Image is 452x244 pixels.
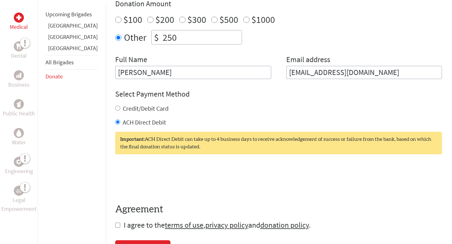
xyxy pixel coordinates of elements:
a: MedicalMedical [10,13,28,31]
div: Public Health [14,99,24,109]
h4: Select Payment Method [115,89,442,99]
li: Ghana [46,21,98,33]
a: [GEOGRAPHIC_DATA] [48,45,98,52]
div: $ [152,30,161,44]
img: Water [16,129,21,136]
a: [GEOGRAPHIC_DATA] [48,33,98,40]
label: Credit/Debit Card [123,104,169,112]
label: Full Name [115,55,147,66]
p: Legal Empowerment [1,196,36,213]
li: All Brigades [46,55,98,70]
input: Enter Full Name [115,66,271,79]
li: Donate [46,70,98,83]
img: Public Health [16,101,21,107]
label: Email address [286,55,330,66]
span: I agree to the , and . [124,220,311,230]
img: Business [16,73,21,78]
div: Medical [14,13,24,23]
label: $100 [123,13,142,25]
h4: Agreement [115,204,442,215]
p: Medical [10,23,28,31]
a: WaterWater [12,128,26,147]
label: $1000 [251,13,275,25]
label: $200 [155,13,174,25]
label: Other [124,30,146,45]
a: [GEOGRAPHIC_DATA] [48,22,98,29]
a: BusinessBusiness [8,70,30,89]
p: Engineering [5,167,33,176]
img: Engineering [16,159,21,164]
div: Business [14,70,24,80]
a: All Brigades [46,59,74,66]
p: Dental [11,51,27,60]
a: Public HealthPublic Health [3,99,35,118]
label: $500 [219,13,238,25]
div: Engineering [14,157,24,167]
a: donation policy [260,220,309,230]
a: terms of use [165,220,203,230]
input: Your Email [286,66,442,79]
div: Water [14,128,24,138]
a: Legal EmpowermentLegal Empowerment [1,186,36,213]
label: $300 [187,13,206,25]
div: Dental [14,41,24,51]
img: Medical [16,15,21,20]
a: EngineeringEngineering [5,157,33,176]
p: Water [12,138,26,147]
div: Legal Empowerment [14,186,24,196]
a: DentalDental [11,41,27,60]
li: Upcoming Brigades [46,8,98,21]
strong: Important: [120,137,145,142]
input: Enter Amount [161,30,242,44]
a: privacy policy [205,220,248,230]
img: Legal Empowerment [16,189,21,193]
img: Dental [16,43,21,49]
p: Public Health [3,109,35,118]
label: ACH Direct Debit [123,118,166,126]
div: ACH Direct Debit can take up to 4 business days to receive acknowledgement of success or failure ... [115,132,442,154]
li: Panama [46,44,98,55]
li: Guatemala [46,33,98,44]
iframe: reCAPTCHA [115,167,211,191]
p: Business [8,80,30,89]
a: Upcoming Brigades [46,11,92,18]
a: Donate [46,73,63,80]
